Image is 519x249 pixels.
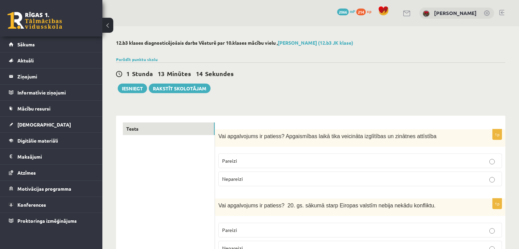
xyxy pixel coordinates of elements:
legend: Ziņojumi [17,69,94,84]
span: Digitālie materiāli [17,137,58,144]
a: [PERSON_NAME] (12.b3 JK klase) [278,40,353,46]
a: Rakstīt skolotājam [149,84,211,93]
legend: Informatīvie ziņojumi [17,85,94,100]
a: Ziņojumi [9,69,94,84]
span: Minūtes [167,70,191,77]
button: Iesniegt [118,84,147,93]
a: 2066 mP [337,9,355,14]
span: Konferences [17,202,46,208]
span: Proktoringa izmēģinājums [17,218,77,224]
a: [DEMOGRAPHIC_DATA] [9,117,94,132]
p: 1p [492,129,502,140]
a: [PERSON_NAME] [434,10,477,16]
span: 2066 [337,9,349,15]
a: Digitālie materiāli [9,133,94,148]
span: Mācību resursi [17,105,51,112]
span: 14 [196,70,203,77]
a: Proktoringa izmēģinājums [9,213,94,229]
h2: 12.b3 klases diagnosticējošais darbs Vēsturē par 10.klases mācību vielu , [116,40,505,46]
a: Maksājumi [9,149,94,164]
span: Nepareizi [222,176,243,182]
span: Vai apgalvojums ir patiess? 20. gs. sākumā starp Eiropas valstīm nebija nekādu konfliktu. [218,203,435,208]
span: Pareizi [222,158,237,164]
input: Pareizi [489,228,495,234]
span: mP [350,9,355,14]
legend: Maksājumi [17,149,94,164]
span: Vai apgalvojums ir patiess? Apgaismības laikā tika veicināta izglītības un zinātnes attīstība [218,133,436,139]
p: 1p [492,198,502,209]
input: Pareizi [489,159,495,164]
span: 214 [356,9,366,15]
span: [DEMOGRAPHIC_DATA] [17,121,71,128]
span: Pareizi [222,227,237,233]
a: Informatīvie ziņojumi [9,85,94,100]
span: xp [367,9,371,14]
a: Konferences [9,197,94,213]
a: 214 xp [356,9,375,14]
a: Mācību resursi [9,101,94,116]
a: Rīgas 1. Tālmācības vidusskola [8,12,62,29]
a: Motivācijas programma [9,181,94,196]
span: Sākums [17,41,35,47]
a: Sākums [9,36,94,52]
input: Nepareizi [489,177,495,182]
span: Aktuāli [17,57,34,63]
img: Tīna Šneidere [423,10,430,17]
span: 1 [126,70,130,77]
span: Sekundes [205,70,234,77]
span: Motivācijas programma [17,186,71,192]
a: Atzīmes [9,165,94,180]
a: Aktuāli [9,53,94,68]
span: Stunda [132,70,153,77]
span: 13 [158,70,164,77]
a: Parādīt punktu skalu [116,57,158,62]
a: Tests [123,122,215,135]
span: Atzīmes [17,170,36,176]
